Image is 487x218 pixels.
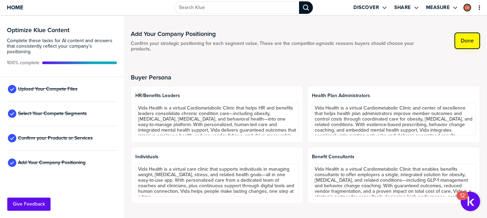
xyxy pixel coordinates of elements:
[299,1,313,14] div: Search Klue
[461,192,480,211] button: Open Resource Center, 12 new notifications
[464,4,470,11] img: 8c2a4f7389e4ef01523a4e7ddc8ddbb2-sml.png
[18,86,78,92] span: Upload Your Compete Files
[394,4,411,11] label: Share
[461,37,474,44] label: Done
[7,4,23,10] span: Home
[312,154,476,160] span: benefit consultants
[18,160,85,165] span: Add Your Company Positioning
[426,4,450,11] label: Measure
[463,3,472,12] a: Edit Profile
[7,198,51,211] button: Give Feedback
[7,60,39,66] span: Active
[463,4,471,11] div: Colleen Reagan
[135,93,299,98] span: HR/benefits leaders
[312,164,476,197] textarea: Vida Health is a virtual Cardiometabolic Clinic that enables benefits consultants to offer employ...
[18,135,93,141] span: Confirm your Products or Services
[312,93,476,98] span: Health plan administrators
[131,74,480,81] h2: Buyer Persona
[18,111,87,116] span: Select Your Compete Segments
[135,154,299,160] span: Individuals
[131,30,416,38] h1: Add Your Company Positioning
[312,103,476,135] textarea: Vida Health is a virtual Cardiometabolic Clinic and center of excellence that helps health plan a...
[7,27,117,33] h3: Optimize Klue Content
[135,103,299,135] textarea: Vida Health is a virtual Cardiometabolic Clinic that helps HR and benefits leaders consolidate ch...
[135,164,299,197] textarea: Vida Health is a virtual care clinic that supports individuals in managing weight, [MEDICAL_DATA]...
[131,41,416,52] span: Confirm your strategic positioning for each segment value. These are the competitor-agnostic reas...
[353,4,379,11] label: Discover
[7,38,117,55] span: Complete these tasks for AI content and answers that consistently reflect your company’s position...
[174,1,299,14] input: Search Klue
[460,196,465,205] div: 12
